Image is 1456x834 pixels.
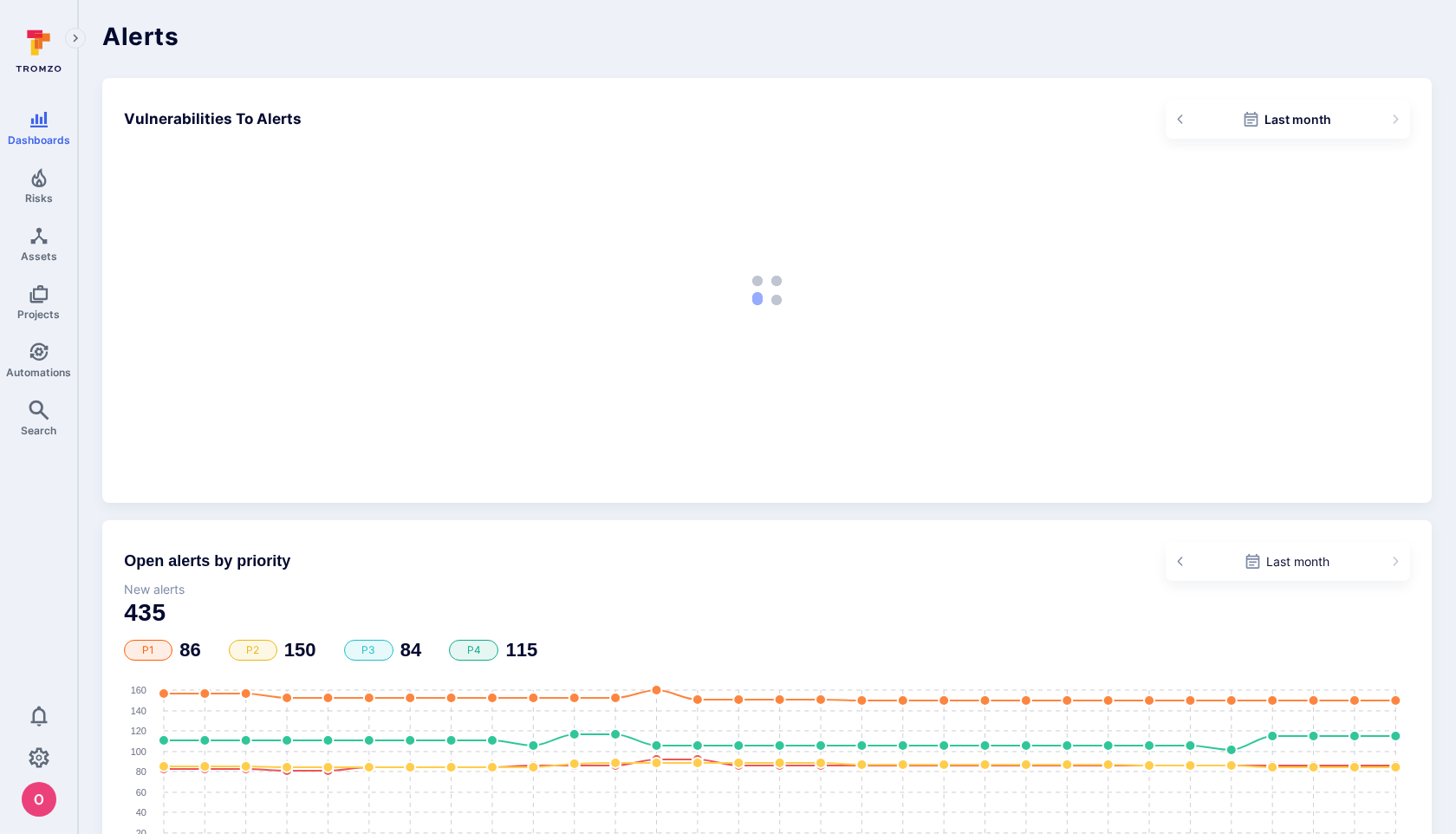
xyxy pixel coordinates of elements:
h3: value [400,640,421,661]
img: ACg8ocJcCe-YbLxGm5tc0PuNRxmgP8aEm0RBXn6duO8aeMVK9zjHhw=s96-c [22,782,56,817]
div: oleg malkov [22,782,56,817]
text: 140 [131,706,146,716]
h3: value [505,640,537,661]
span: Dashboards [8,134,70,147]
span: Projects [17,308,60,321]
span: P4 [449,640,498,661]
h1: Alerts [102,24,1432,49]
h3: value [284,640,316,661]
span: 86 [179,639,200,661]
span: New alerts [124,581,1410,598]
span: Automations [6,366,71,379]
span: P3 [344,640,393,661]
div: Last month [1197,552,1379,570]
span: Risks [25,192,53,205]
text: 100 [131,746,146,757]
h1: total value [124,598,1410,628]
text: 160 [131,685,146,695]
span: P2 [229,640,277,661]
text: 80 [136,766,146,777]
text: 40 [136,807,146,818]
span: Assets [21,250,57,263]
span: 84 [400,639,421,661]
span: 115 [505,639,537,661]
div: Last month [1197,110,1379,128]
h3: value [179,640,200,661]
h3: Vulnerabilities To Alerts [124,108,302,131]
span: 150 [284,639,316,661]
span: 435 [124,599,166,626]
span: P1 [124,640,172,661]
h4: Open alerts by priority [124,551,290,571]
i: Expand navigation menu [69,31,81,46]
text: 120 [131,726,146,736]
span: Search [21,424,56,437]
text: 60 [136,787,146,798]
button: Expand navigation menu [65,28,86,49]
